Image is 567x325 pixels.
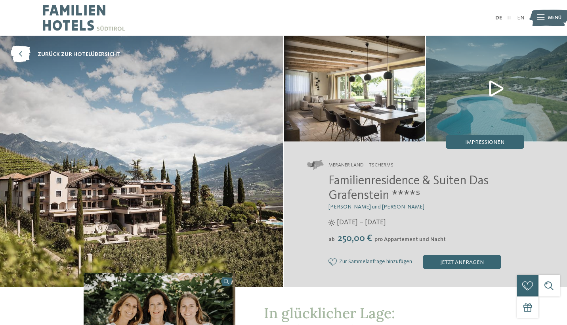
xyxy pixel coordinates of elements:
[11,46,120,63] a: zurück zur Hotelübersicht
[423,255,501,269] div: jetzt anfragen
[328,175,489,203] span: Familienresidence & Suiten Das Grafenstein ****ˢ
[38,50,120,58] span: zurück zur Hotelübersicht
[548,14,561,21] span: Menü
[336,234,374,243] span: 250,00 €
[328,237,335,242] span: ab
[465,140,504,145] span: Impressionen
[328,162,393,169] span: Meraner Land – Tscherms
[337,218,386,227] span: [DATE] – [DATE]
[426,36,567,141] img: Unser Familienhotel im Meraner Land für glückliche Tage
[328,204,424,210] span: [PERSON_NAME] und [PERSON_NAME]
[517,15,524,21] a: EN
[495,15,502,21] a: DE
[284,36,425,141] img: Unser Familienhotel im Meraner Land für glückliche Tage
[339,259,412,265] span: Zur Sammelanfrage hinzufügen
[328,220,335,226] i: Öffnungszeiten im Sommer
[507,15,512,21] a: IT
[374,237,446,242] span: pro Appartement und Nacht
